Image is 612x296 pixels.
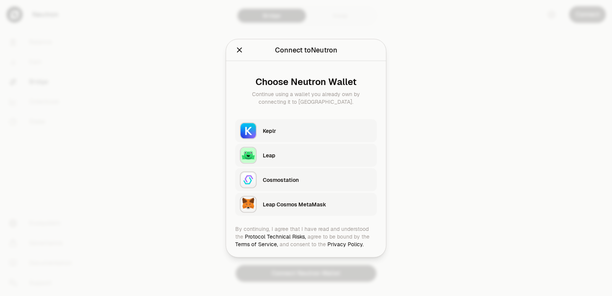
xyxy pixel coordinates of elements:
button: KeplrKeplr [235,119,377,142]
a: Privacy Policy. [327,240,364,247]
div: Cosmostation [263,176,372,183]
div: Choose Neutron Wallet [241,76,371,87]
a: Protocol Technical Risks, [245,233,306,240]
div: Keplr [263,127,372,134]
a: Terms of Service, [235,240,278,247]
img: Keplr [240,122,257,139]
div: Leap Cosmos MetaMask [263,200,372,208]
button: CosmostationCosmostation [235,168,377,191]
img: Cosmostation [240,171,257,188]
img: Leap Cosmos MetaMask [240,196,257,213]
button: Close [235,44,244,55]
div: Connect to Neutron [275,44,337,55]
button: Leap Cosmos MetaMaskLeap Cosmos MetaMask [235,193,377,216]
div: Continue using a wallet you already own by connecting it to [GEOGRAPHIC_DATA]. [241,90,371,105]
img: Leap [240,147,257,164]
div: Leap [263,151,372,159]
button: LeapLeap [235,144,377,167]
div: By continuing, I agree that I have read and understood the agree to be bound by the and consent t... [235,225,377,248]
